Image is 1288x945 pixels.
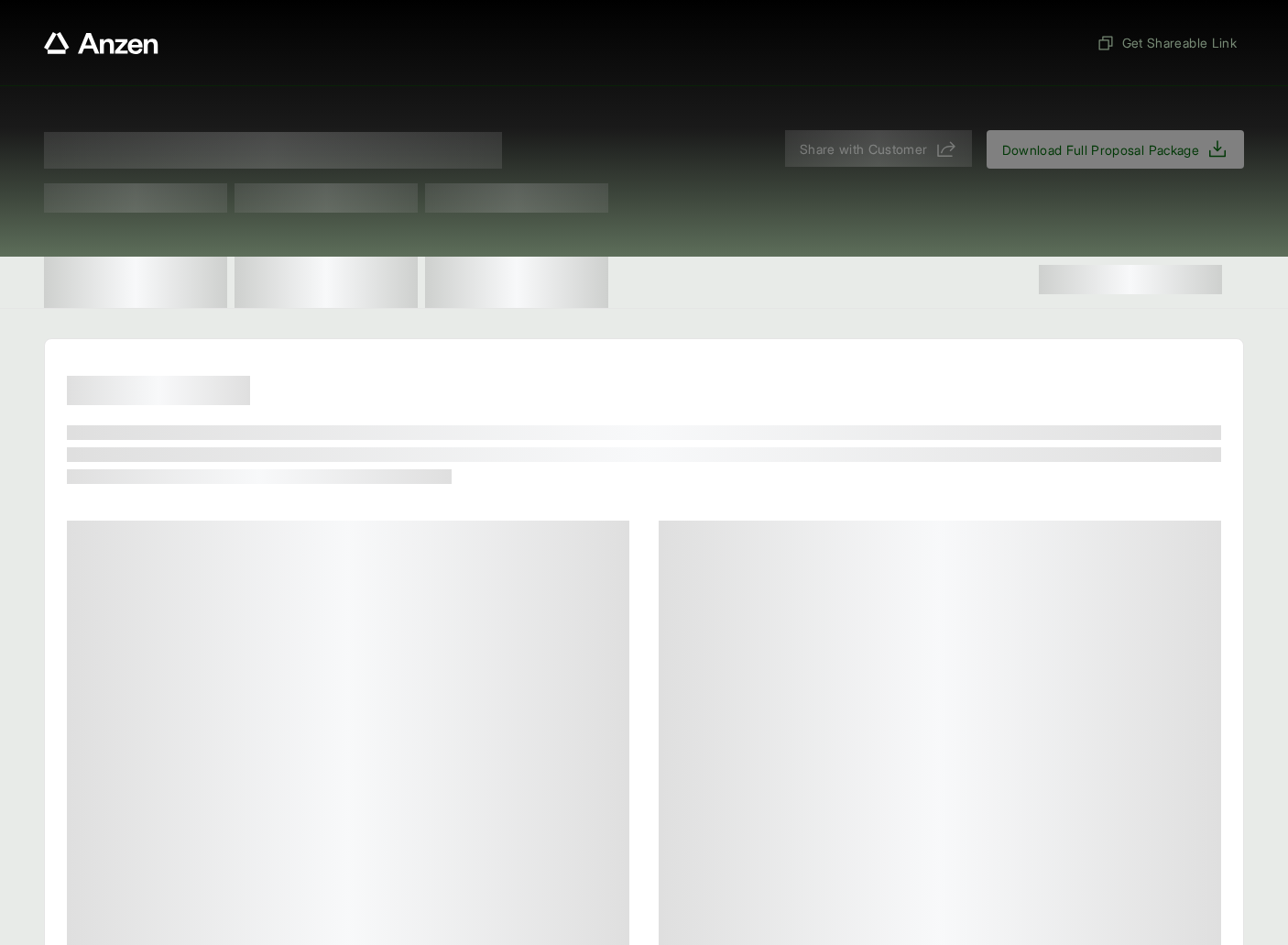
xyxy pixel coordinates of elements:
span: Test [235,183,418,213]
span: Test [44,183,227,213]
span: Share with Customer [800,139,928,159]
span: Test [425,183,608,213]
button: Get Shareable Link [1089,26,1244,60]
span: Proposal for [44,132,502,169]
span: Get Shareable Link [1097,33,1237,52]
a: Anzen website [44,32,158,54]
